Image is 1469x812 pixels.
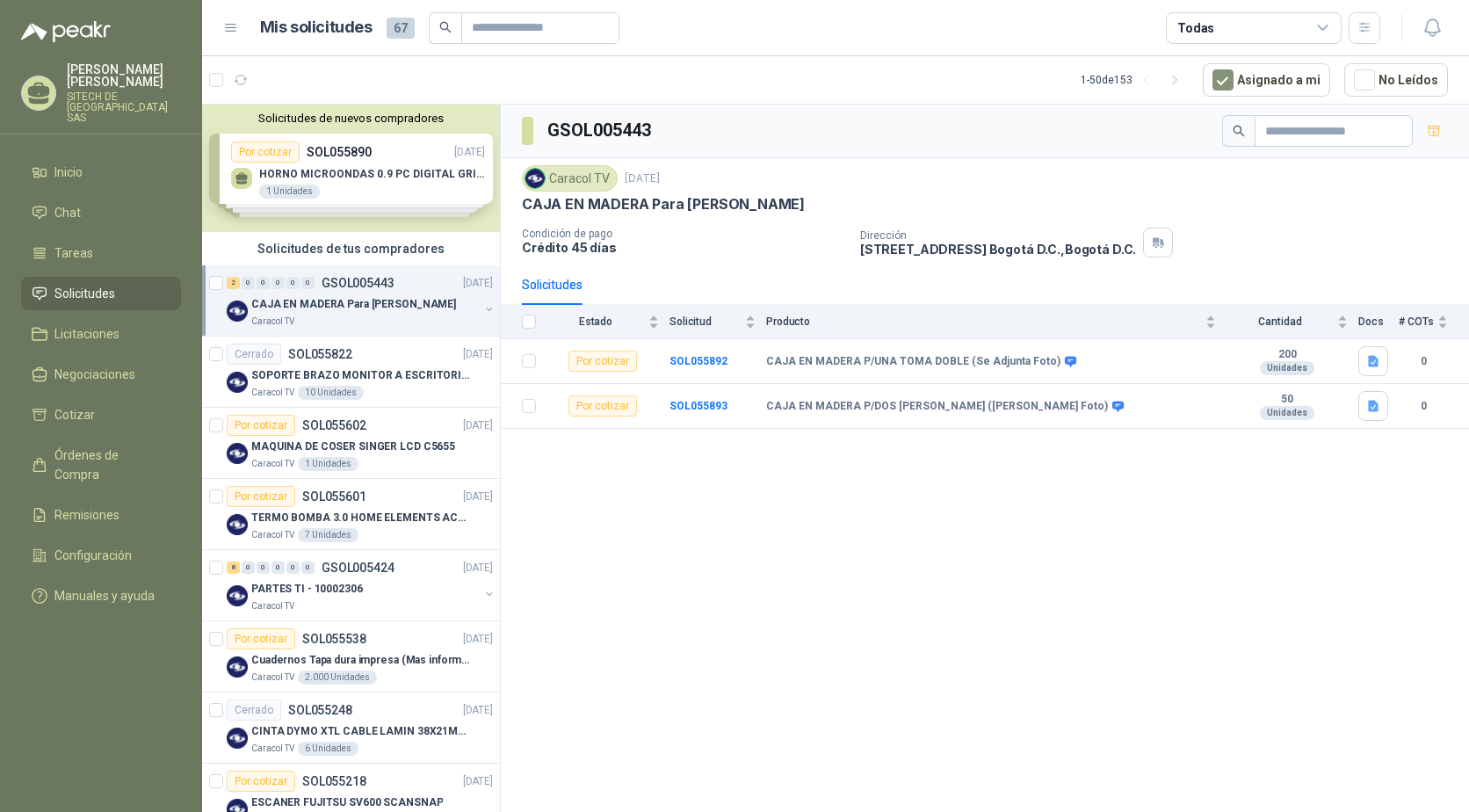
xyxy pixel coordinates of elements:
[54,586,155,605] span: Manuales y ayuda
[298,457,358,471] div: 1 Unidades
[568,351,637,372] div: Por cotizar
[286,277,300,289] div: 0
[21,358,181,391] a: Negociaciones
[227,557,496,613] a: 8 0 0 0 0 0 GSOL005424[DATE] Company LogoPARTES TI - 10002306Caracol TV
[227,728,248,749] img: Company Logo
[21,539,181,572] a: Configuración
[227,700,281,721] div: Cerrado
[227,272,496,329] a: 2 0 0 0 0 0 GSOL005443[DATE] Company LogoCAJA EN MADERA Para [PERSON_NAME]Caracol TV
[251,794,443,811] p: ESCANER FUJITSU SV600 SCANSNAP
[202,337,500,408] a: CerradoSOL055822[DATE] Company LogoSOPORTE BRAZO MONITOR A ESCRITORIO NBF80Caracol TV10 Unidades
[21,439,181,491] a: Órdenes de Compra
[522,195,805,214] p: CAJA EN MADERA Para [PERSON_NAME]
[251,315,294,329] p: Caracol TV
[202,479,500,550] a: Por cotizarSOL055601[DATE] Company LogoTERMO BOMBA 3.0 HOME ELEMENTS ACERO INOXCaracol TV7 Unidades
[21,579,181,613] a: Manuales y ayuda
[67,63,181,88] p: [PERSON_NAME] [PERSON_NAME]
[463,773,493,790] p: [DATE]
[525,169,545,188] img: Company Logo
[251,510,470,526] p: TERMO BOMBA 3.0 HOME ELEMENTS ACERO INOX
[1344,63,1448,97] button: No Leídos
[387,18,415,39] span: 67
[257,562,270,574] div: 0
[21,156,181,189] a: Inicio
[669,315,742,328] span: Solicitud
[302,775,366,787] p: SOL055218
[463,489,493,505] p: [DATE]
[21,317,181,351] a: Licitaciones
[288,704,352,716] p: SOL055248
[669,355,727,367] a: SOL055892
[54,505,119,525] span: Remisiones
[209,112,493,125] button: Solicitudes de nuevos compradores
[54,546,132,565] span: Configuración
[227,585,248,606] img: Company Logo
[302,633,366,645] p: SOL055538
[766,355,1060,369] b: CAJA EN MADERA P/UNA TOMA DOBLE (Se Adjunta Foto)
[251,367,470,384] p: SOPORTE BRAZO MONITOR A ESCRITORIO NBF80
[1260,361,1314,375] div: Unidades
[1260,406,1314,420] div: Unidades
[546,305,669,339] th: Estado
[227,344,281,365] div: Cerrado
[322,277,394,289] p: GSOL005443
[260,15,373,40] h1: Mis solicitudes
[67,91,181,123] p: SITECH DE [GEOGRAPHIC_DATA] SAS
[251,528,294,542] p: Caracol TV
[1177,18,1214,38] div: Todas
[202,232,500,265] div: Solicitudes de tus compradores
[227,301,248,322] img: Company Logo
[288,348,352,360] p: SOL055822
[463,417,493,434] p: [DATE]
[227,628,295,649] div: Por cotizar
[522,275,583,294] div: Solicitudes
[546,315,645,328] span: Estado
[1227,393,1348,407] b: 50
[1227,348,1348,362] b: 200
[54,446,164,484] span: Órdenes de Compra
[251,386,294,400] p: Caracol TV
[302,490,366,503] p: SOL055601
[21,21,111,42] img: Logo peakr
[298,671,377,685] div: 2.000 Unidades
[251,671,294,685] p: Caracol TV
[271,562,285,574] div: 0
[21,277,181,310] a: Solicitudes
[21,398,181,431] a: Cotizar
[54,163,83,182] span: Inicio
[302,419,366,431] p: SOL055602
[522,165,618,192] div: Caracol TV
[463,346,493,363] p: [DATE]
[298,386,364,400] div: 10 Unidades
[251,652,470,669] p: Cuadernos Tapa dura impresa (Mas informacion en el adjunto)
[1233,125,1245,137] span: search
[202,621,500,692] a: Por cotizarSOL055538[DATE] Company LogoCuadernos Tapa dura impresa (Mas informacion en el adjunto...
[251,457,294,471] p: Caracol TV
[301,277,315,289] div: 0
[1227,305,1358,339] th: Cantidad
[568,395,637,417] div: Por cotizar
[463,275,493,292] p: [DATE]
[54,324,119,344] span: Licitaciones
[21,498,181,532] a: Remisiones
[669,400,727,412] a: SOL055893
[227,486,295,507] div: Por cotizar
[286,562,300,574] div: 0
[439,21,452,33] span: search
[251,439,455,455] p: MAQUINA DE COSER SINGER LCD C5655
[242,277,255,289] div: 0
[547,117,654,144] h3: GSOL005443
[1203,63,1330,97] button: Asignado a mi
[54,405,95,424] span: Cotizar
[202,408,500,479] a: Por cotizarSOL055602[DATE] Company LogoMAQUINA DE COSER SINGER LCD C5655Caracol TV1 Unidades
[625,170,660,187] p: [DATE]
[298,528,358,542] div: 7 Unidades
[227,771,295,792] div: Por cotizar
[669,305,766,339] th: Solicitud
[54,243,93,263] span: Tareas
[227,514,248,535] img: Company Logo
[463,702,493,719] p: [DATE]
[463,631,493,648] p: [DATE]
